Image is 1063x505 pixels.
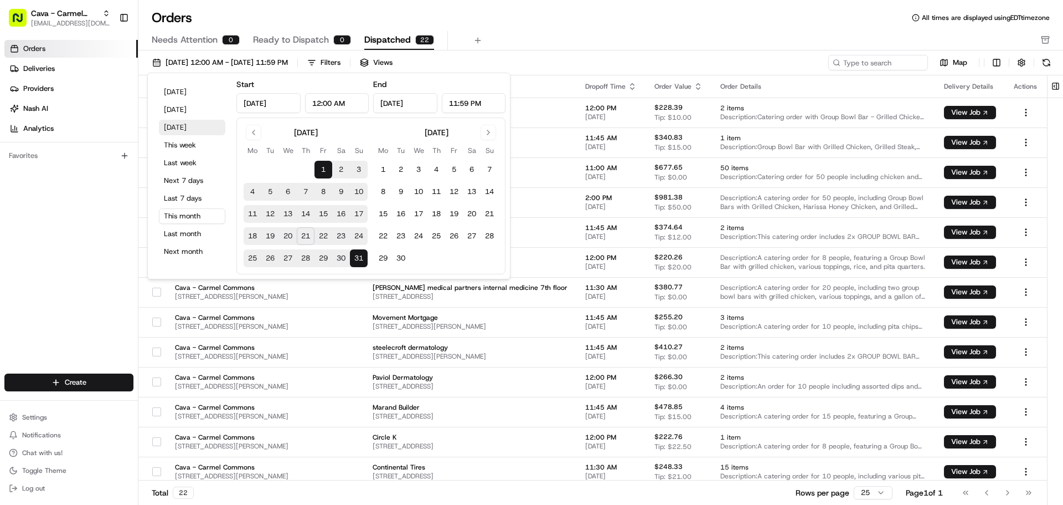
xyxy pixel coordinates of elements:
[932,56,974,69] button: Map
[944,166,996,179] button: View Job
[175,412,288,421] span: [STREET_ADDRESS][PERSON_NAME]
[720,232,926,241] span: Description: This catering order includes 2x GROUP BOWL BAR with grilled chicken, various sides, ...
[654,313,683,322] span: $255.20
[463,145,481,156] th: Saturday
[922,13,1050,22] span: All times are displayed using EDT timezone
[22,248,85,259] span: Knowledge Base
[585,313,637,322] span: 11:45 AM
[720,164,926,172] span: 50 items
[23,124,54,134] span: Analytics
[31,19,110,28] span: [EMAIL_ADDRESS][DOMAIN_NAME]
[297,227,314,245] button: 21
[944,285,996,299] button: View Job
[98,202,121,211] span: [DATE]
[373,313,567,322] span: Movement Mortgage
[175,283,288,292] span: Cava - Carmel Commons
[373,292,567,301] span: [STREET_ADDRESS]
[175,352,288,361] span: [STREET_ADDRESS][PERSON_NAME]
[481,183,498,201] button: 14
[828,55,928,70] input: Type to search
[175,373,288,382] span: Cava - Carmel Commons
[720,113,926,121] span: Description: Catering order with Group Bowl Bar - Grilled Chicken, Gallon Lemonade, and serving u...
[944,375,996,389] button: View Job
[11,11,33,33] img: Nash
[720,223,926,232] span: 2 items
[953,58,967,68] span: Map
[944,198,996,207] a: View Job
[654,323,687,331] span: Tip: $0.00
[159,173,225,188] button: Next 7 days
[410,145,427,156] th: Wednesday
[4,100,138,118] a: Nash AI
[350,183,368,201] button: 10
[261,145,279,156] th: Tuesday
[445,205,463,223] button: 19
[654,402,683,411] span: $478.85
[175,382,288,391] span: [STREET_ADDRESS][PERSON_NAME]
[159,208,225,224] button: This month
[944,348,996,356] a: View Job
[364,33,411,47] span: Dispatched
[105,248,178,259] span: API Documentation
[350,227,368,245] button: 24
[11,249,20,258] div: 📗
[34,202,90,211] span: [PERSON_NAME]
[654,432,683,441] span: $222.76
[720,322,926,331] span: Description: A catering order for 10 people, including pita chips and dip, a group bowl bar with ...
[29,72,183,83] input: Clear
[410,227,427,245] button: 24
[50,106,182,117] div: Start new chat
[944,108,996,117] a: View Job
[392,161,410,178] button: 2
[23,106,43,126] img: 4920774857489_3d7f54699973ba98c624_72.jpg
[1014,82,1038,91] div: Actions
[175,403,288,412] span: Cava - Carmel Commons
[654,343,683,351] span: $410.27
[22,431,61,440] span: Notifications
[92,202,96,211] span: •
[654,373,683,381] span: $266.30
[374,145,392,156] th: Monday
[720,412,926,421] span: Description: A catering order for 15 people, featuring a Group Bowl Bar with grilled chicken, ste...
[34,172,90,181] span: [PERSON_NAME]
[31,8,98,19] button: Cava - Carmel Commons
[654,203,692,212] span: Tip: $50.00
[244,249,261,267] button: 25
[175,442,288,451] span: [STREET_ADDRESS][PERSON_NAME]
[720,134,926,142] span: 1 item
[654,263,692,272] span: Tip: $20.00
[244,183,261,201] button: 4
[253,33,329,47] span: Ready to Dispatch
[442,93,506,113] input: Time
[654,133,683,142] span: $340.83
[22,448,63,457] span: Chat with us!
[305,93,369,113] input: Time
[244,227,261,245] button: 18
[944,168,996,177] a: View Job
[236,93,301,113] input: Date
[944,405,996,419] button: View Job
[720,172,926,181] span: Description: Catering order for 50 people including chicken and rice, grilled chicken with vegeta...
[427,183,445,201] button: 11
[314,249,332,267] button: 29
[92,172,96,181] span: •
[4,463,133,478] button: Toggle Theme
[4,147,133,165] div: Favorites
[374,227,392,245] button: 22
[11,44,202,62] p: Welcome 👋
[944,106,996,119] button: View Job
[350,205,368,223] button: 17
[585,223,637,232] span: 11:45 AM
[244,145,261,156] th: Monday
[585,403,637,412] span: 11:45 AM
[23,104,48,114] span: Nash AI
[321,58,340,68] div: Filters
[11,191,29,209] img: Grace Nketiah
[720,373,926,382] span: 2 items
[654,382,687,391] span: Tip: $0.00
[373,412,567,421] span: [STREET_ADDRESS]
[11,106,31,126] img: 1736555255976-a54dd68f-1ca7-489b-9aae-adbdc363a1c4
[654,412,692,421] span: Tip: $15.00
[159,84,225,100] button: [DATE]
[654,113,692,122] span: Tip: $10.00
